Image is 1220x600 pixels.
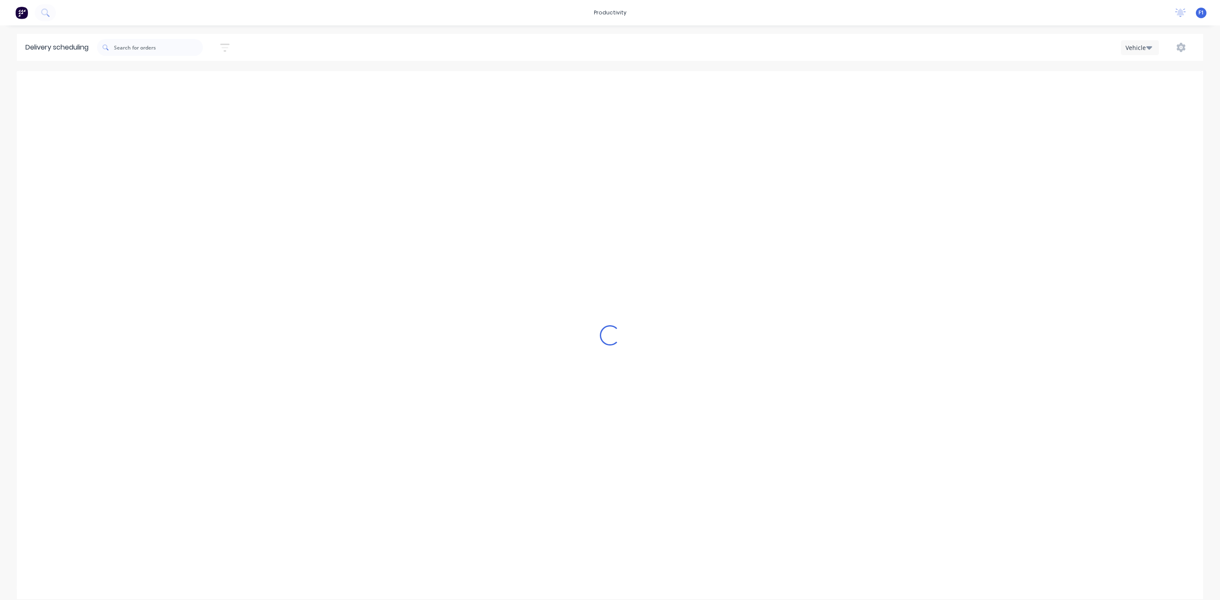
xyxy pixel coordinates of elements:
img: Factory [15,6,28,19]
button: Vehicle [1121,40,1159,55]
span: F1 [1198,9,1204,17]
input: Search for orders [114,39,203,56]
div: Vehicle [1126,43,1150,52]
div: Delivery scheduling [17,34,97,61]
div: productivity [590,6,631,19]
